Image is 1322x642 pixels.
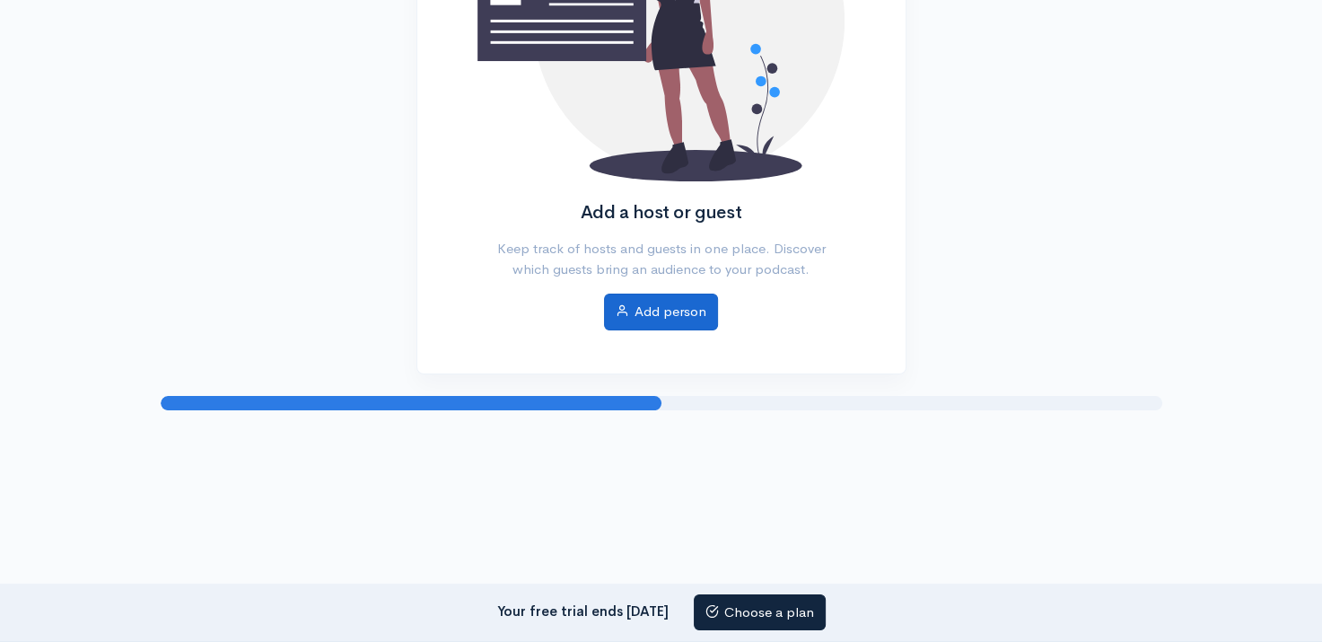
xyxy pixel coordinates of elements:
a: Add person [604,294,718,330]
strong: Your free trial ends [DATE] [497,602,669,619]
p: Keep track of hosts and guests in one place. Discover which guests bring an audience to your podc... [477,239,845,279]
h2: Add a host or guest [477,203,845,223]
a: Choose a plan [694,594,826,631]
